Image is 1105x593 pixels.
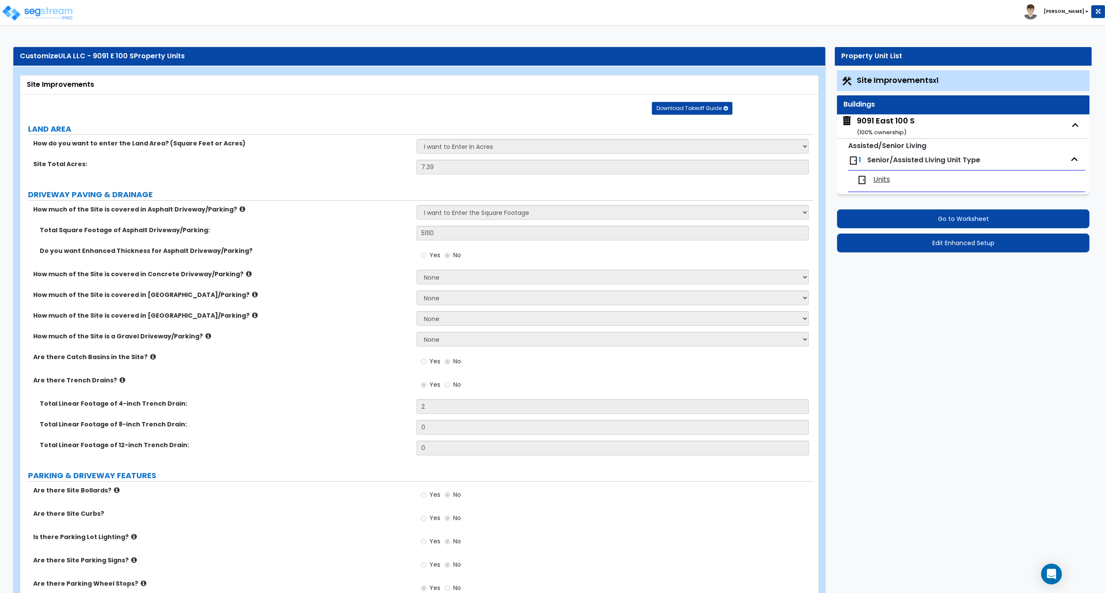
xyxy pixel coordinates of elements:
[857,128,906,136] small: ( 100 % ownership)
[421,514,426,523] input: Yes
[33,205,410,214] label: How much of the Site is covered in Asphalt Driveway/Parking?
[33,376,410,385] label: Are there Trench Drains?
[429,537,440,546] span: Yes
[841,115,915,137] span: 9091 East 100 S
[421,251,426,260] input: Yes
[33,290,410,299] label: How much of the Site is covered in [GEOGRAPHIC_DATA]/Parking?
[33,332,410,341] label: How much of the Site is a Gravel Driveway/Parking?
[429,560,440,569] span: Yes
[120,377,125,383] i: click for more info!
[33,486,410,495] label: Are there Site Bollards?
[246,271,252,277] i: click for more info!
[453,560,461,569] span: No
[58,51,134,61] span: ULA LLC - 9091 E 100 S
[848,155,859,166] img: door.png
[445,490,450,500] input: No
[652,102,732,115] button: Download Takeoff Guide
[429,514,440,522] span: Yes
[33,160,410,168] label: Site Total Acres:
[933,76,938,85] small: x1
[40,441,410,449] label: Total Linear Footage of 12-inch Trench Drain:
[453,490,461,499] span: No
[40,399,410,408] label: Total Linear Footage of 4-inch Trench Drain:
[429,251,440,259] span: Yes
[40,226,410,234] label: Total Square Footage of Asphalt Driveway/Parking:
[28,189,813,200] label: DRIVEWAY PAVING & DRAINAGE
[240,206,245,212] i: click for more info!
[445,380,450,390] input: No
[33,509,410,518] label: Are there Site Curbs?
[841,115,852,126] img: building.svg
[1044,8,1084,15] b: [PERSON_NAME]
[657,104,722,112] span: Download Takeoff Guide
[33,311,410,320] label: How much of the Site is covered in [GEOGRAPHIC_DATA]/Parking?
[873,175,890,185] span: Units
[40,420,410,429] label: Total Linear Footage of 8-inch Trench Drain:
[33,579,410,588] label: Are there Parking Wheel Stops?
[453,357,461,366] span: No
[28,470,813,481] label: PARKING & DRIVEWAY FEATURES
[837,233,1089,252] button: Edit Enhanced Setup
[150,353,156,360] i: click for more info!
[445,251,450,260] input: No
[857,115,915,137] div: 9091 East 100 S
[837,209,1089,228] button: Go to Worksheet
[28,123,813,135] label: LAND AREA
[445,537,450,546] input: No
[421,537,426,546] input: Yes
[131,533,137,540] i: click for more info!
[445,514,450,523] input: No
[252,312,258,319] i: click for more info!
[205,333,211,339] i: click for more info!
[453,584,461,592] span: No
[1041,564,1062,584] div: Open Intercom Messenger
[1,4,75,22] img: logo_pro_r.png
[859,155,861,165] span: 1
[27,80,812,90] div: Site Improvements
[421,380,426,390] input: Yes
[33,533,410,541] label: Is there Parking Lot Lighting?
[33,353,410,361] label: Are there Catch Basins in the Site?
[453,251,461,259] span: No
[421,584,426,593] input: Yes
[429,357,440,366] span: Yes
[843,100,1083,110] div: Buildings
[33,556,410,565] label: Are there Site Parking Signs?
[40,246,410,255] label: Do you want Enhanced Thickness for Asphalt Driveway/Parking?
[33,139,410,148] label: How do you want to enter the Land Area? (Square Feet or Acres)
[453,514,461,522] span: No
[141,580,146,587] i: click for more info!
[1023,4,1038,19] img: avatar.png
[252,291,258,298] i: click for more info!
[131,557,137,563] i: click for more info!
[867,155,980,165] span: Senior/Assisted Living Unit Type
[421,490,426,500] input: Yes
[429,380,440,389] span: Yes
[421,357,426,366] input: Yes
[429,584,440,592] span: Yes
[848,141,926,151] small: Assisted/Senior Living
[445,584,450,593] input: No
[453,537,461,546] span: No
[857,75,938,85] span: Site Improvements
[20,51,819,61] div: Customize Property Units
[114,487,120,493] i: click for more info!
[857,175,867,185] img: door.png
[841,76,852,87] img: Construction.png
[429,490,440,499] span: Yes
[445,357,450,366] input: No
[445,560,450,570] input: No
[33,270,410,278] label: How much of the Site is covered in Concrete Driveway/Parking?
[453,380,461,389] span: No
[421,560,426,570] input: Yes
[841,51,1085,61] div: Property Unit List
